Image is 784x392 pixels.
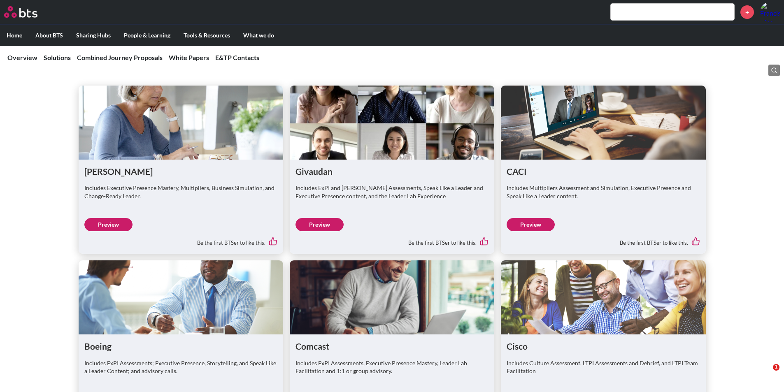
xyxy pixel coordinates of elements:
[295,184,489,200] p: Includes ExPI and [PERSON_NAME] Assessments, Speak Like a Leader and Executive Presence content, ...
[84,218,133,231] a: Preview
[295,359,489,375] p: Includes ExPI Assessments, Executive Presence Mastery, Leader Lab Facilitation and 1:1 or group a...
[4,6,53,18] a: Go home
[507,359,700,375] p: Includes Culture Assessment, LTPI Assessments and Debrief, and LTPI Team Facilitation
[29,25,70,46] label: About BTS
[507,165,700,177] h1: CACI
[177,25,237,46] label: Tools & Resources
[756,364,776,384] iframe: Intercom live chat
[507,340,700,352] h1: Cisco
[507,184,700,200] p: Includes Multipliers Assessment and Simulation, Executive Presence and Speak Like a Leader content.
[760,2,780,22] a: Profile
[77,53,163,61] a: Combined Journey Proposals
[295,165,489,177] h1: Givaudan
[4,6,37,18] img: BTS Logo
[237,25,281,46] label: What we do
[740,5,754,19] a: +
[84,165,277,177] h1: [PERSON_NAME]
[295,218,344,231] a: Preview
[44,53,71,61] a: Solutions
[507,231,700,248] div: Be the first BTSer to like this.
[760,2,780,22] img: Francisco Vinagre
[7,53,37,61] a: Overview
[773,364,779,371] span: 1
[507,218,555,231] a: Preview
[295,340,489,352] h1: Comcast
[84,359,277,375] p: Includes ExPI Assessments; Executive Presence, Storytelling, and Speak Like a Leader Content; and...
[84,340,277,352] h1: Boeing
[215,53,259,61] a: E&TP Contacts
[84,231,277,248] div: Be the first BTSer to like this.
[70,25,117,46] label: Sharing Hubs
[169,53,209,61] a: White Papers
[84,184,277,200] p: Includes Executive Presence Mastery, Multipliers, Business Simulation, and Change-Ready Leader.
[117,25,177,46] label: People & Learning
[295,231,489,248] div: Be the first BTSer to like this.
